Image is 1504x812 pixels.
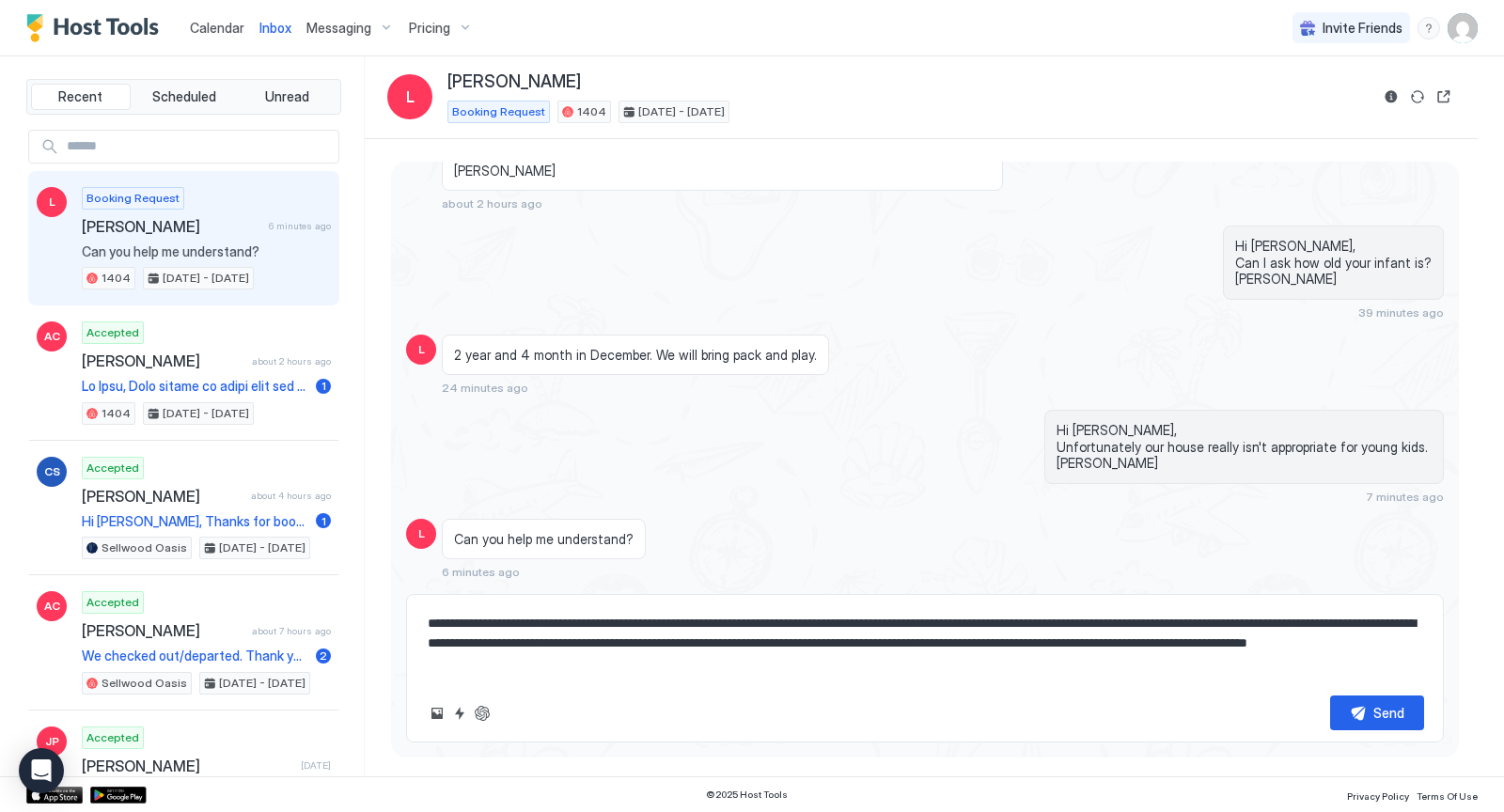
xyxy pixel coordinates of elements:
[1057,422,1432,472] span: Hi [PERSON_NAME], Unfortunately our house really isn't appropriate for young kids. [PERSON_NAME]
[82,757,293,775] span: [PERSON_NAME]
[301,759,331,772] span: [DATE]
[454,347,817,364] span: 2 year and 4 month in December. We will bring pack and play.
[82,487,243,506] span: [PERSON_NAME]
[102,405,131,422] span: 1404
[163,405,249,422] span: [DATE] - [DATE]
[82,513,308,530] span: Hi [PERSON_NAME], Thanks for booking our place. We will send you more details including the addre...
[252,355,331,367] span: about 2 hours ago
[102,270,131,287] span: 1404
[259,18,291,38] a: Inbox
[269,220,331,232] span: 6 minutes ago
[59,131,338,163] input: Input Field
[1418,17,1440,39] div: menu
[44,463,60,480] span: CS
[1433,86,1455,108] button: Open reservation
[86,594,139,611] span: Accepted
[1358,305,1444,320] span: 39 minutes ago
[26,79,341,115] div: tab-group
[1330,695,1424,730] button: Send
[19,748,64,793] div: Open Intercom Messenger
[82,217,261,236] span: [PERSON_NAME]
[237,84,337,110] button: Unread
[321,514,326,528] span: 1
[409,20,450,37] span: Pricing
[418,341,425,358] span: L
[448,702,471,725] button: Quick reply
[1417,790,1478,802] span: Terms Of Use
[320,648,327,663] span: 2
[82,351,244,370] span: [PERSON_NAME]
[447,71,581,93] span: [PERSON_NAME]
[638,103,725,120] span: [DATE] - [DATE]
[219,539,305,556] span: [DATE] - [DATE]
[454,531,634,548] span: Can you help me understand?
[82,648,308,664] span: We checked out/departed. Thank you for a wonderful stay at your beautiful house!!
[1366,490,1444,504] span: 7 minutes ago
[26,787,83,804] a: App Store
[152,88,216,105] span: Scheduled
[265,88,309,105] span: Unread
[306,20,371,37] span: Messaging
[82,621,244,640] span: [PERSON_NAME]
[58,88,102,105] span: Recent
[86,460,139,476] span: Accepted
[442,565,520,579] span: 6 minutes ago
[45,733,59,750] span: JP
[471,702,493,725] button: ChatGPT Auto Reply
[163,270,249,287] span: [DATE] - [DATE]
[406,86,415,108] span: L
[190,18,244,38] a: Calendar
[134,84,234,110] button: Scheduled
[219,675,305,692] span: [DATE] - [DATE]
[31,84,131,110] button: Recent
[1347,790,1409,802] span: Privacy Policy
[26,14,167,42] a: Host Tools Logo
[1373,703,1404,723] div: Send
[442,196,542,211] span: about 2 hours ago
[251,490,331,502] span: about 4 hours ago
[86,190,180,207] span: Booking Request
[706,789,788,801] span: © 2025 Host Tools
[252,625,331,637] span: about 7 hours ago
[1380,86,1402,108] button: Reservation information
[49,194,55,211] span: L
[86,729,139,746] span: Accepted
[321,379,326,393] span: 1
[418,525,425,542] span: L
[82,243,331,260] span: Can you help me understand?
[426,702,448,725] button: Upload image
[90,787,147,804] a: Google Play Store
[1406,86,1429,108] button: Sync reservation
[577,103,606,120] span: 1404
[102,539,187,556] span: Sellwood Oasis
[1448,13,1478,43] div: User profile
[86,324,139,341] span: Accepted
[44,328,60,345] span: AC
[259,20,291,36] span: Inbox
[82,378,308,395] span: Lo Ipsu, Dolo sitame co adipi elit sed doei tem inci utla etdoloremag aliqu enim admi. Ven qui no...
[1323,20,1402,37] span: Invite Friends
[102,675,187,692] span: Sellwood Oasis
[1347,785,1409,804] a: Privacy Policy
[1235,238,1432,288] span: Hi [PERSON_NAME], Can I ask how old your infant is? [PERSON_NAME]
[190,20,244,36] span: Calendar
[442,381,528,395] span: 24 minutes ago
[1417,785,1478,804] a: Terms Of Use
[44,598,60,615] span: AC
[452,103,545,120] span: Booking Request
